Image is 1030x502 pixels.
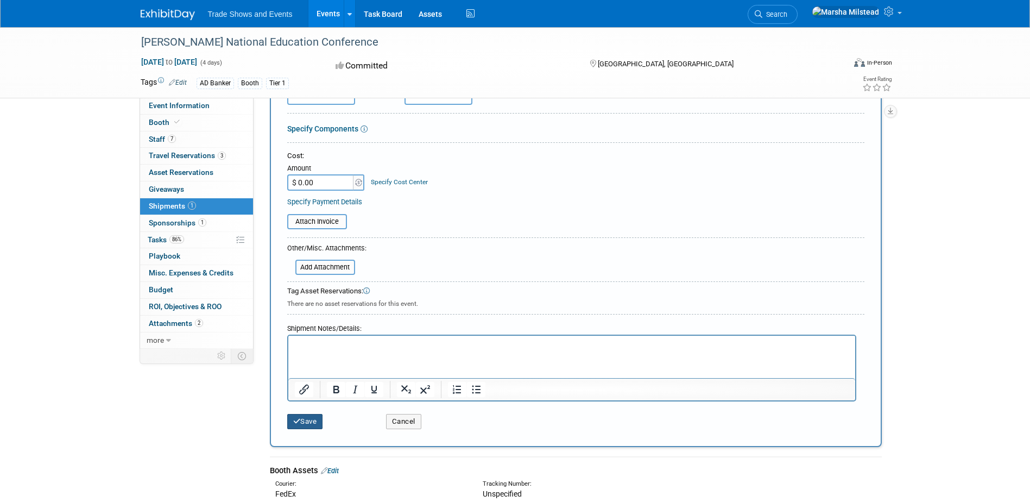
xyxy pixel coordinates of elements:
span: Sponsorships [149,218,206,227]
span: Travel Reservations [149,151,226,160]
td: Toggle Event Tabs [231,349,253,363]
span: 7 [168,135,176,143]
div: There are no asset reservations for this event. [287,297,864,309]
img: Marsha Milstead [812,6,880,18]
img: ExhibitDay [141,9,195,20]
span: Unspecified [483,490,522,498]
div: Other/Misc. Attachments: [287,243,366,256]
div: Event Rating [862,77,892,82]
span: Giveaways [149,185,184,193]
span: Booth [149,118,182,127]
a: Misc. Expenses & Credits [140,265,253,281]
span: more [147,336,164,344]
a: Tasks86% [140,232,253,248]
i: Booth reservation complete [174,119,180,125]
button: Bold [327,382,345,397]
span: Trade Shows and Events [208,10,293,18]
div: Event Format [781,57,893,73]
div: Courier: [275,480,466,488]
iframe: Rich Text Area [288,336,855,378]
div: Shipment Notes/Details: [287,319,856,335]
a: Search [748,5,798,24]
span: Budget [149,285,173,294]
td: Tags [141,77,187,89]
span: 1 [198,218,206,227]
span: [GEOGRAPHIC_DATA], [GEOGRAPHIC_DATA] [598,60,734,68]
a: ROI, Objectives & ROO [140,299,253,315]
a: Specify Components [287,124,358,133]
div: [PERSON_NAME] National Education Conference [137,33,829,52]
button: Bullet list [467,382,485,397]
button: Insert/edit link [295,382,313,397]
span: Tasks [148,235,184,244]
button: Numbered list [448,382,466,397]
span: Asset Reservations [149,168,213,177]
a: Edit [321,467,339,475]
span: Playbook [149,252,180,260]
div: Tracking Number: [483,480,726,488]
a: Playbook [140,248,253,265]
div: In-Person [867,59,892,67]
div: AD Banker [197,78,234,89]
a: Giveaways [140,181,253,198]
span: Search [762,10,787,18]
span: Event Information [149,101,210,110]
div: Booth [238,78,262,89]
a: Edit [169,79,187,86]
span: Misc. Expenses & Credits [149,268,233,277]
a: more [140,332,253,349]
a: Sponsorships1 [140,215,253,231]
button: Underline [365,382,383,397]
a: Shipments1 [140,198,253,215]
span: Shipments [149,202,196,210]
button: Italic [346,382,364,397]
a: Asset Reservations [140,165,253,181]
div: Cost: [287,151,864,161]
a: Specify Payment Details [287,198,362,206]
button: Save [287,414,323,429]
span: Staff [149,135,176,143]
td: Personalize Event Tab Strip [212,349,231,363]
a: Booth [140,115,253,131]
div: Amount [287,164,366,174]
button: Superscript [416,382,434,397]
a: Attachments2 [140,316,253,332]
span: 2 [195,319,203,327]
div: Tier 1 [266,78,289,89]
a: Staff7 [140,131,253,148]
span: to [164,58,174,66]
button: Subscript [397,382,415,397]
a: Specify Cost Center [371,178,428,186]
span: [DATE] [DATE] [141,57,198,67]
span: Attachments [149,319,203,328]
a: Travel Reservations3 [140,148,253,164]
span: 1 [188,202,196,210]
span: ROI, Objectives & ROO [149,302,222,311]
a: Event Information [140,98,253,114]
span: (4 days) [199,59,222,66]
button: Cancel [386,414,421,429]
div: Tag Asset Reservations: [287,286,864,297]
div: Committed [332,57,572,76]
div: FedEx [275,488,466,499]
span: 86% [169,235,184,243]
img: Format-Inperson.png [854,58,865,67]
a: Budget [140,282,253,298]
span: 3 [218,152,226,160]
div: Booth Assets [270,465,882,476]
